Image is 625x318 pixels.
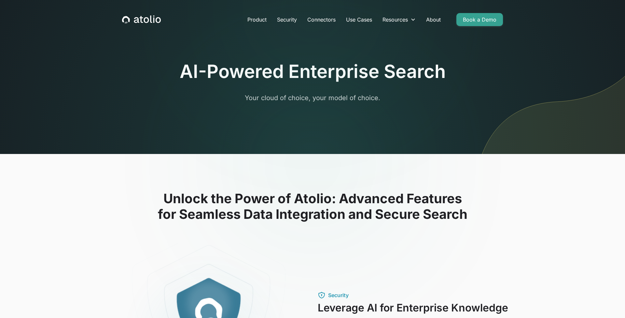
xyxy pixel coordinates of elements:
[421,13,446,26] a: About
[180,61,446,83] h1: AI-Powered Enterprise Search
[104,191,521,222] h2: Unlock the Power of Atolio: Advanced Features for Seamless Data Integration and Secure Search
[302,13,341,26] a: Connectors
[377,13,421,26] div: Resources
[242,13,272,26] a: Product
[122,15,161,24] a: home
[382,16,408,23] div: Resources
[472,3,625,154] img: line
[187,93,437,103] p: Your cloud of choice, your model of choice.
[456,13,503,26] a: Book a Demo
[272,13,302,26] a: Security
[341,13,377,26] a: Use Cases
[328,291,349,299] div: Security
